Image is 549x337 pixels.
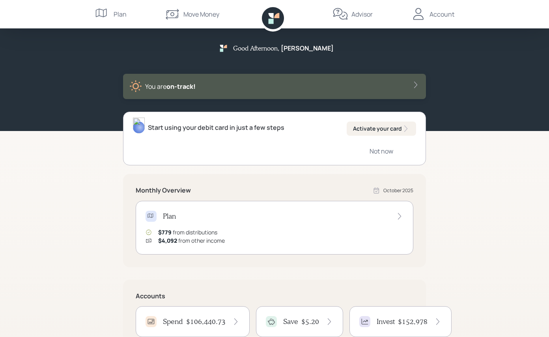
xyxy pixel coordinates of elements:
img: michael-russo-headshot.png [133,118,145,133]
button: Activate your card [347,122,416,136]
h4: $152,978 [398,317,428,326]
div: Advisor [351,9,373,19]
span: on‑track! [166,82,196,91]
img: sunny-XHVQM73Q.digested.png [129,80,142,93]
div: from other income [158,236,225,245]
h4: Save [283,317,298,326]
div: Not now [370,147,393,155]
div: October 2025 [383,187,413,194]
div: Plan [114,9,127,19]
div: from distributions [158,228,217,236]
h5: [PERSON_NAME] [281,45,334,52]
div: Activate your card [353,125,410,133]
h4: Spend [163,317,183,326]
div: You are [145,82,196,91]
span: $779 [158,228,172,236]
h4: $5.20 [301,317,319,326]
div: Start using your debit card in just a few steps [148,123,284,132]
span: $4,092 [158,237,177,244]
h4: $106,440.73 [186,317,226,326]
div: Account [429,9,454,19]
h5: Good Afternoon , [233,44,279,52]
h4: Plan [163,212,176,221]
h5: Monthly Overview [136,187,191,194]
h5: Accounts [136,292,413,300]
h4: Invest [377,317,395,326]
div: Move Money [183,9,219,19]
